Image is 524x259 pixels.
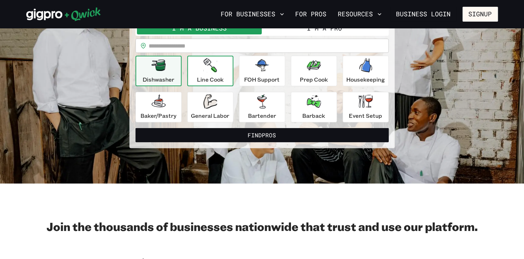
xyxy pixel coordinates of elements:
[346,75,385,84] p: Housekeeping
[291,92,337,122] button: Barback
[335,8,385,20] button: Resources
[143,75,174,84] p: Dishwasher
[239,92,285,122] button: Bartender
[303,111,325,120] p: Barback
[187,56,233,86] button: Line Cook
[291,56,337,86] button: Prep Cook
[26,219,498,233] h2: Join the thousands of businesses nationwide that trust and use our platform.
[349,111,382,120] p: Event Setup
[136,128,389,142] button: FindPros
[239,56,285,86] button: FOH Support
[140,111,176,120] p: Baker/Pastry
[244,75,280,84] p: FOH Support
[390,7,457,22] a: Business Login
[136,56,182,86] button: Dishwasher
[343,92,389,122] button: Event Setup
[463,7,498,22] button: Signup
[293,8,330,20] a: For Pros
[197,75,224,84] p: Line Cook
[218,8,287,20] button: For Businesses
[248,111,276,120] p: Bartender
[191,111,230,120] p: General Labor
[187,92,233,122] button: General Labor
[300,75,328,84] p: Prep Cook
[343,56,389,86] button: Housekeeping
[136,92,182,122] button: Baker/Pastry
